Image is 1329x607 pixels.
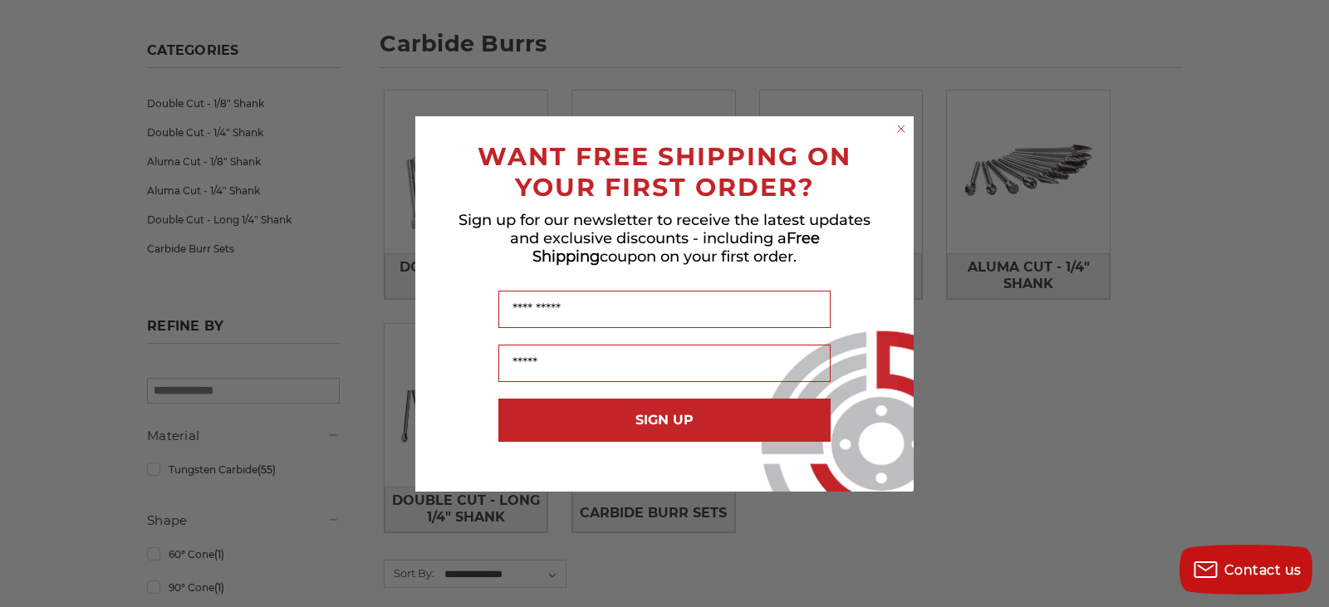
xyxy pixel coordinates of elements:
[1179,545,1312,595] button: Contact us
[498,399,831,442] button: SIGN UP
[532,229,820,266] span: Free Shipping
[459,211,870,266] span: Sign up for our newsletter to receive the latest updates and exclusive discounts - including a co...
[893,120,910,137] button: Close dialog
[478,141,851,203] span: WANT FREE SHIPPING ON YOUR FIRST ORDER?
[1224,562,1302,578] span: Contact us
[498,345,831,382] input: Email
